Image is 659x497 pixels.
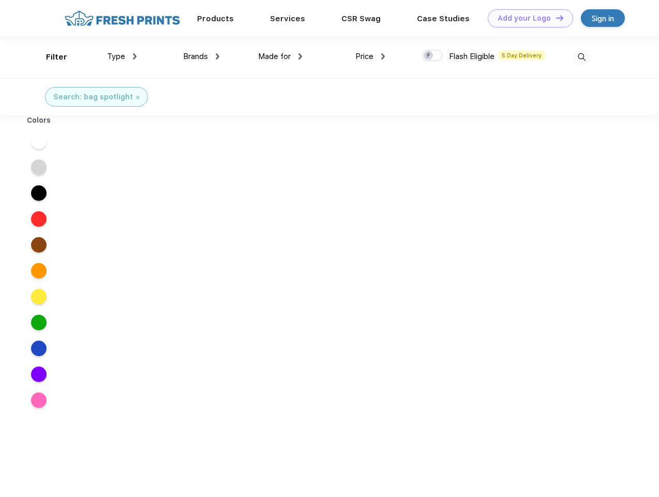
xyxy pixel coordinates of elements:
[133,53,137,60] img: dropdown.png
[62,9,183,27] img: fo%20logo%202.webp
[381,53,385,60] img: dropdown.png
[53,92,133,103] div: Search: bag spotlight
[556,15,563,21] img: DT
[592,12,614,24] div: Sign in
[46,51,67,63] div: Filter
[107,52,125,61] span: Type
[573,49,590,66] img: desktop_search.svg
[19,115,59,126] div: Colors
[449,52,495,61] span: Flash Eligible
[258,52,291,61] span: Made for
[499,51,545,60] span: 5 Day Delivery
[581,9,625,27] a: Sign in
[216,53,219,60] img: dropdown.png
[197,14,234,23] a: Products
[498,14,551,23] div: Add your Logo
[355,52,373,61] span: Price
[298,53,302,60] img: dropdown.png
[136,96,140,99] img: filter_cancel.svg
[183,52,208,61] span: Brands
